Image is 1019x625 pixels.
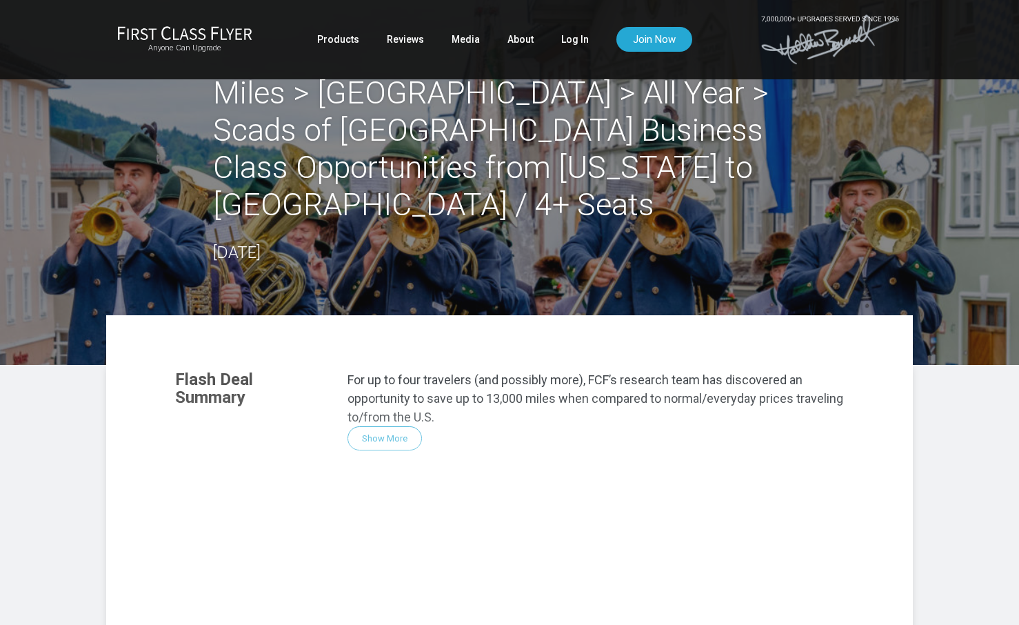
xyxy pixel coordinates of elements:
[347,370,844,426] p: For up to four travelers (and possibly more), FCF’s research team has discovered an opportunity t...
[117,26,252,53] a: First Class FlyerAnyone Can Upgrade
[117,43,252,53] small: Anyone Can Upgrade
[213,75,806,224] h2: Miles > [GEOGRAPHIC_DATA] > All Year > Scads of [GEOGRAPHIC_DATA] Business Class Opportunities fr...
[452,27,480,52] a: Media
[507,27,534,52] a: About
[213,243,261,262] time: [DATE]
[387,27,424,52] a: Reviews
[561,27,589,52] a: Log In
[117,26,252,40] img: First Class Flyer
[317,27,359,52] a: Products
[616,27,692,52] a: Join Now
[175,370,327,407] h3: Flash Deal Summary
